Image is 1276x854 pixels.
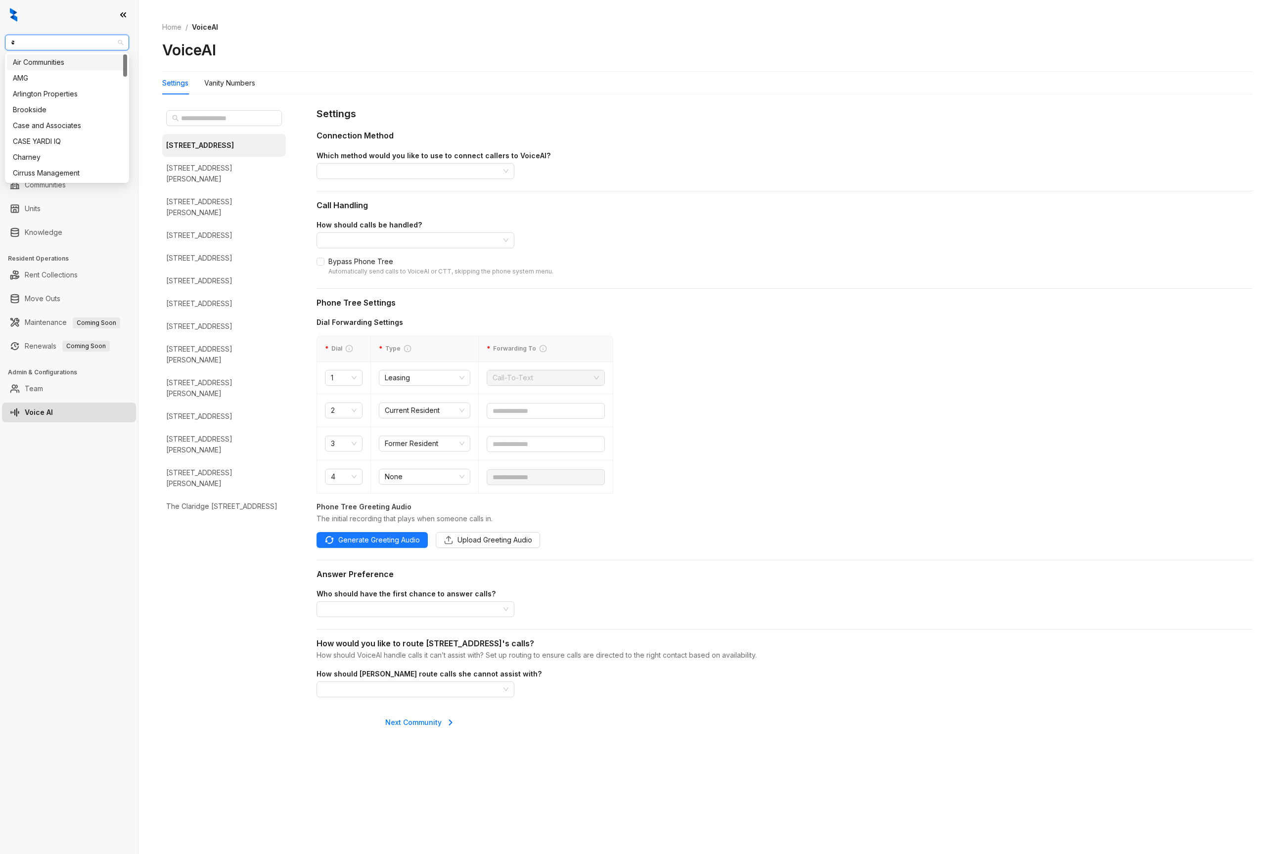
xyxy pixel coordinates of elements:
span: 1 [331,370,357,385]
div: Charney [7,149,127,165]
div: [STREET_ADDRESS] [166,298,232,309]
div: [STREET_ADDRESS] [166,321,232,332]
h2: VoiceAI [162,41,216,59]
div: Phone Tree Greeting Audio [317,501,1252,512]
a: Knowledge [25,223,62,242]
a: RenewalsComing Soon [25,336,110,356]
span: VoiceAI [192,23,218,31]
a: Team [25,379,43,399]
div: Type [379,344,470,354]
span: None [385,469,464,484]
li: Units [2,199,136,219]
div: Brookside [7,102,127,118]
div: Dial [325,344,363,354]
span: SfRent [11,35,123,50]
div: Which method would you like to use to connect callers to VoiceAI? [317,150,1252,161]
div: Cirruss Management [7,165,127,181]
div: AMG [13,73,121,84]
div: Charney [13,152,121,163]
li: Communities [2,175,136,195]
span: Coming Soon [62,341,110,352]
div: The initial recording that plays when someone calls in. [317,513,1252,524]
div: Air Communities [7,54,127,70]
div: Forwarding To [487,344,605,354]
h3: Admin & Configurations [8,368,138,377]
span: 2 [331,403,357,418]
div: Arlington Properties [7,86,127,102]
li: Leads [2,66,136,86]
li: Rent Collections [2,265,136,285]
li: Renewals [2,336,136,356]
button: Upload Greeting Audio [436,532,540,548]
li: Leasing [2,109,136,129]
div: [STREET_ADDRESS][PERSON_NAME] [166,344,282,365]
button: Generate Greeting Audio [317,532,428,548]
div: Call Handling [317,199,1252,212]
a: Home [160,22,183,33]
span: Coming Soon [73,317,120,328]
div: [STREET_ADDRESS] [166,230,232,241]
div: Case and Associates [7,118,127,134]
a: Voice AI [25,403,53,422]
div: Dial Forwarding Settings [317,317,613,328]
div: CASE YARDI IQ [13,136,121,147]
div: [STREET_ADDRESS] [166,253,232,264]
div: Phone Tree Settings [317,297,1252,309]
div: How should VoiceAI handle calls it can’t assist with? Set up routing to ensure calls are directed... [317,650,1252,661]
span: Current Resident [385,403,464,418]
li: Collections [2,133,136,152]
div: Settings [162,78,188,89]
a: Rent Collections [25,265,78,285]
div: Case and Associates [13,120,121,131]
div: AMG [7,70,127,86]
div: How should [PERSON_NAME] route calls she cannot assist with? [317,669,1252,679]
div: Cirruss Management [13,168,121,179]
div: Vanity Numbers [204,78,255,89]
span: Bypass Phone Tree [324,256,557,276]
span: 4 [331,469,357,484]
img: logo [10,8,17,22]
li: Voice AI [2,403,136,422]
div: Settings [317,106,1252,122]
div: [STREET_ADDRESS] [166,411,232,422]
div: The Claridge [STREET_ADDRESS] [166,501,277,512]
span: Former Resident [385,436,464,451]
span: search [172,115,179,122]
div: Who should have the first chance to answer calls? [317,588,1252,599]
li: Move Outs [2,289,136,309]
li: / [185,22,188,33]
div: Arlington Properties [13,89,121,99]
div: Answer Preference [317,568,1252,581]
div: [STREET_ADDRESS][PERSON_NAME] [166,434,282,455]
span: Call-To-Text [493,370,599,385]
div: CASE YARDI IQ [7,134,127,149]
div: Brookside [13,104,121,115]
div: Connection Method [317,130,1252,142]
div: Air Communities [13,57,121,68]
div: [STREET_ADDRESS][PERSON_NAME] [166,377,282,399]
span: Generate Greeting Audio [338,535,420,545]
div: [STREET_ADDRESS][PERSON_NAME] [166,196,282,218]
a: Move Outs [25,289,60,309]
span: 3 [331,436,357,451]
span: Upload Greeting Audio [457,535,532,545]
div: [STREET_ADDRESS][PERSON_NAME] [166,163,282,184]
div: Automatically send calls to VoiceAI or CTT, skipping the phone system menu. [328,267,553,276]
h3: Resident Operations [8,254,138,263]
a: Units [25,199,41,219]
a: Communities [25,175,66,195]
div: [STREET_ADDRESS][PERSON_NAME] [166,467,282,489]
li: Maintenance [2,313,136,332]
div: Next Community [385,717,456,728]
div: [STREET_ADDRESS] [166,140,234,151]
div: How should calls be handled? [317,220,1252,230]
span: Leasing [385,370,464,385]
div: How would you like to route [STREET_ADDRESS]'s calls? [317,637,1252,650]
li: Team [2,379,136,399]
div: [STREET_ADDRESS] [166,275,232,286]
li: Knowledge [2,223,136,242]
